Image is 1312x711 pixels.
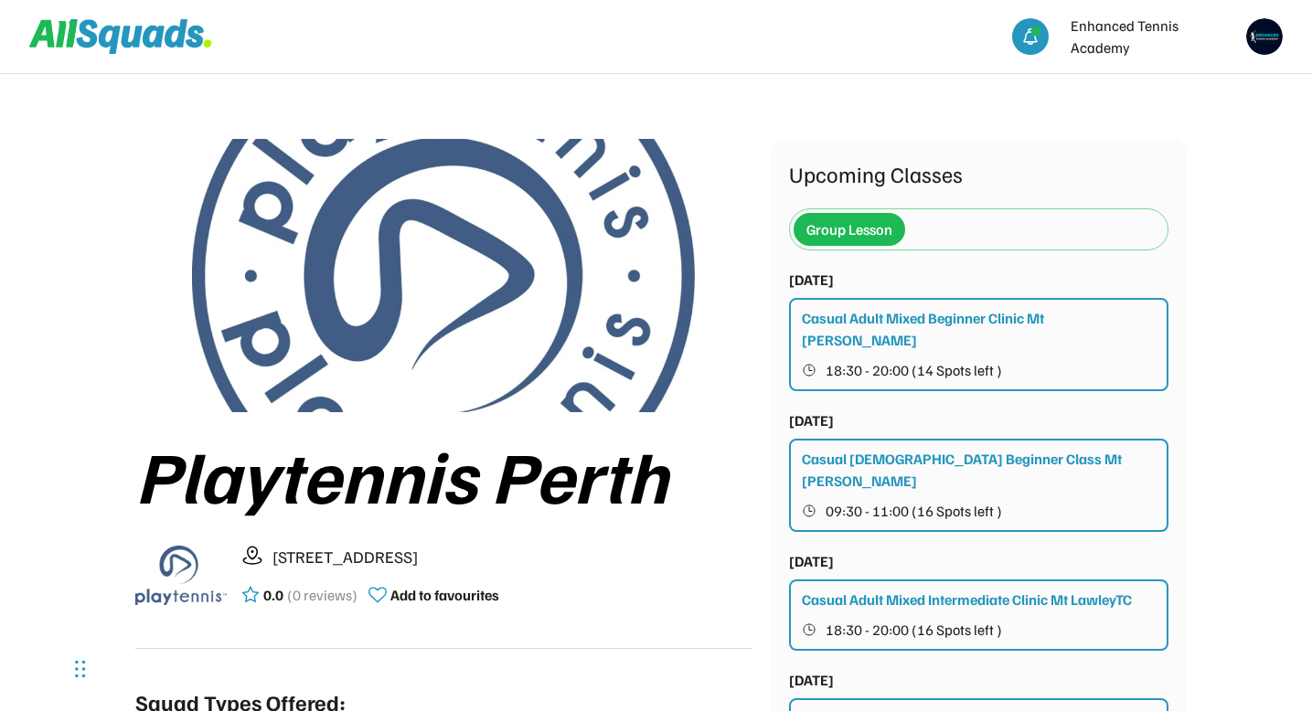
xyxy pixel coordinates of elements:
div: Add to favourites [390,584,499,606]
div: (0 reviews) [287,584,357,606]
span: 18:30 - 20:00 (14 Spots left ) [826,363,1002,377]
div: [DATE] [789,269,834,291]
div: Casual Adult Mixed Beginner Clinic Mt [PERSON_NAME] [802,307,1157,351]
div: Casual [DEMOGRAPHIC_DATA] Beginner Class Mt [PERSON_NAME] [802,448,1157,492]
img: playtennis%20blue%20logo%204.jpg [192,139,695,412]
div: Group Lesson [806,218,892,240]
div: [DATE] [789,669,834,691]
div: [DATE] [789,409,834,431]
img: playtennis%20blue%20logo%201.png [135,529,227,621]
div: Playtennis Perth [135,434,752,515]
span: 09:30 - 11:00 (16 Spots left ) [826,504,1002,518]
button: 09:30 - 11:00 (16 Spots left ) [802,499,1157,523]
div: Upcoming Classes [789,157,1168,190]
div: Casual Adult Mixed Intermediate Clinic Mt LawleyTC [802,589,1132,610]
button: 18:30 - 20:00 (16 Spots left ) [802,618,1157,642]
div: 0.0 [263,584,283,606]
div: [STREET_ADDRESS] [272,545,752,569]
div: Enhanced Tennis Academy [1071,15,1235,58]
span: 18:30 - 20:00 (16 Spots left ) [826,622,1002,637]
img: IMG_0194.png [1246,18,1283,55]
div: [DATE] [789,550,834,572]
button: 18:30 - 20:00 (14 Spots left ) [802,358,1157,382]
img: bell-03%20%281%29.svg [1021,27,1040,46]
